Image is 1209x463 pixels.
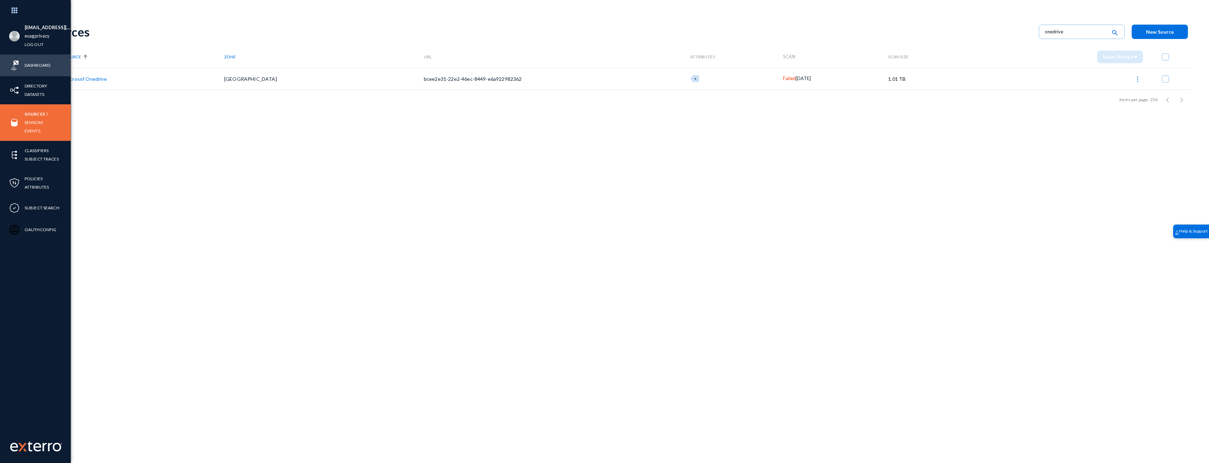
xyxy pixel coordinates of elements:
button: Next page [1175,93,1189,107]
img: icon-elements.svg [9,150,20,160]
span: + [694,76,697,81]
a: esagprivacy [25,32,50,40]
img: exterro-logo.svg [18,443,27,451]
span: URL [424,54,432,59]
a: Subject Search [25,204,59,212]
a: Sources [25,110,45,118]
img: icon-more.svg [1134,76,1141,83]
a: Subject Traces [25,155,59,163]
div: 250 [1150,97,1158,103]
span: Zone [224,54,236,59]
a: Classifiers [25,146,49,155]
img: icon-compliance.svg [9,203,20,213]
span: Scan Size [888,54,908,59]
a: Attributes [25,183,49,191]
td: 1.01 TB [888,68,965,90]
span: [DATE] [796,76,811,81]
img: blank-profile-picture.png [9,31,20,41]
button: New Source [1132,25,1188,39]
img: exterro-work-mark.svg [10,441,62,451]
div: Zone [224,54,424,59]
img: icon-risk-sonar.svg [9,60,20,71]
a: Directory [25,82,47,90]
span: Source [65,54,81,59]
td: [GEOGRAPHIC_DATA] [224,68,424,90]
img: icon-inventory.svg [9,85,20,96]
a: Events [25,127,40,135]
img: icon-policies.svg [9,178,20,188]
a: Dashboard [25,61,50,69]
mat-icon: search [1111,28,1119,38]
a: Datasets [25,90,44,98]
span: New Source [1146,29,1174,35]
img: icon-sources.svg [9,117,20,128]
div: Items per page: [1119,97,1149,103]
a: Sensors [25,118,43,126]
div: Source [65,54,224,59]
div: Sources [46,25,1032,39]
button: Previous page [1160,93,1175,107]
a: Policies [25,175,43,183]
span: Attributes [690,54,715,59]
span: Failed [783,76,796,81]
span: Scan [783,54,795,59]
input: Filter [1045,26,1107,37]
img: app launcher [4,3,25,18]
img: help_support.svg [1175,230,1179,235]
span: bcee2e31-22e2-46ec-8449-e6a922982362 [424,76,522,82]
img: icon-oauth.svg [9,224,20,235]
a: Microsof Onedrive [65,76,107,82]
li: [EMAIL_ADDRESS][DOMAIN_NAME] [25,24,71,32]
a: Log out [25,40,44,48]
div: Help & Support [1173,224,1209,238]
a: OAuthConfig [25,226,56,234]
